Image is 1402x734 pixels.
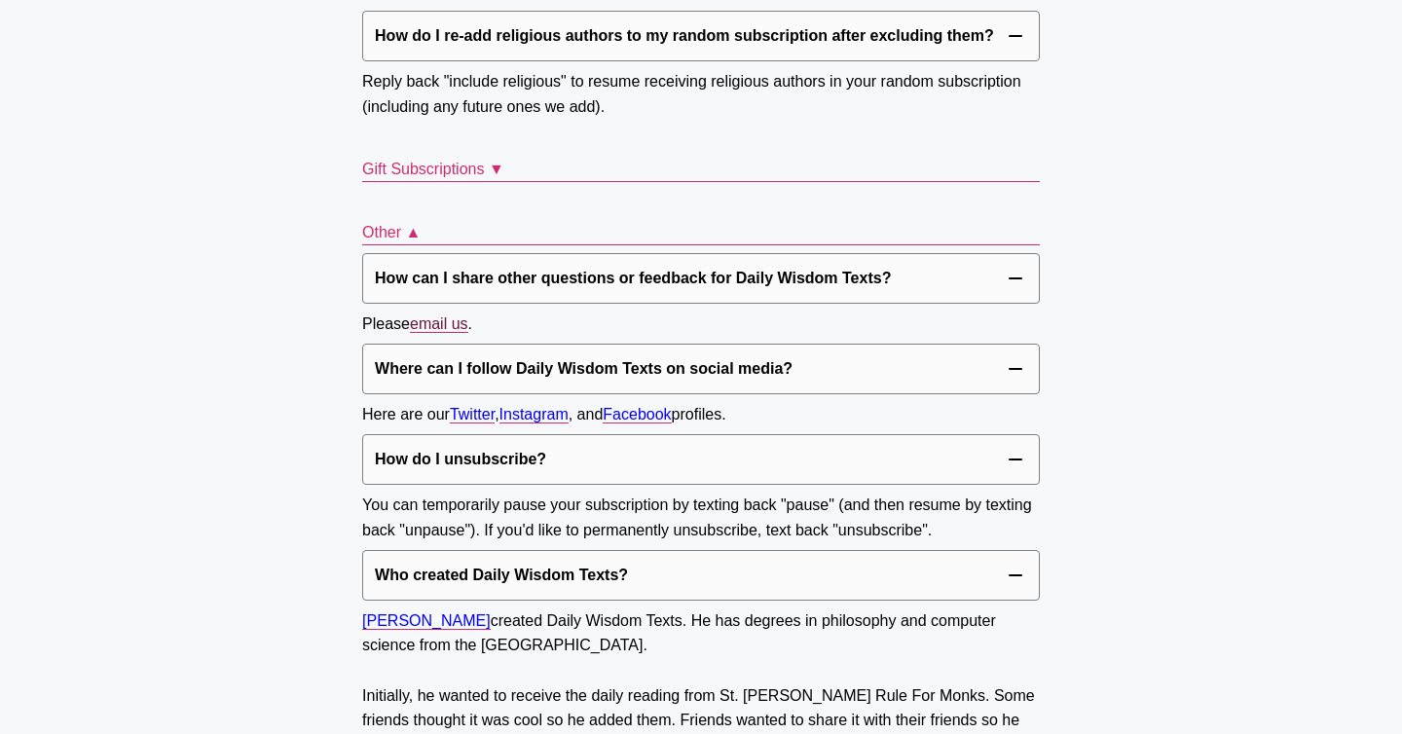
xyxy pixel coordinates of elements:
[375,447,546,472] p: How do I unsubscribe?
[362,493,1040,542] p: You can temporarily pause your subscription by texting back "pause" (and then resume by texting b...
[362,312,1040,337] p: Please .
[362,253,1040,304] button: How can I share other questions or feedback for Daily Wisdom Texts?
[362,344,1040,394] button: Where can I follow Daily Wisdom Texts on social media?
[362,612,491,630] a: [PERSON_NAME]
[603,406,671,423] a: Facebook
[375,266,891,291] p: How can I share other questions or feedback for Daily Wisdom Texts?
[362,11,1040,61] button: How do I re-add religious authors to my random subscription after excluding them?
[362,402,1040,427] p: Here are our , , and profiles.
[362,550,1040,601] button: Who created Daily Wisdom Texts?
[362,69,1040,119] p: Reply back "include religious" to resume receiving religious authors in your random subscription ...
[499,406,569,423] a: Instagram
[375,356,793,382] p: Where can I follow Daily Wisdom Texts on social media?
[375,563,628,588] p: Who created Daily Wisdom Texts?
[450,406,495,423] a: Twitter
[362,221,1040,245] p: Other ▲
[375,23,994,49] p: How do I re-add religious authors to my random subscription after excluding them?
[410,315,468,333] a: email us
[362,158,1040,182] p: Gift Subscriptions ▼
[362,434,1040,485] button: How do I unsubscribe?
